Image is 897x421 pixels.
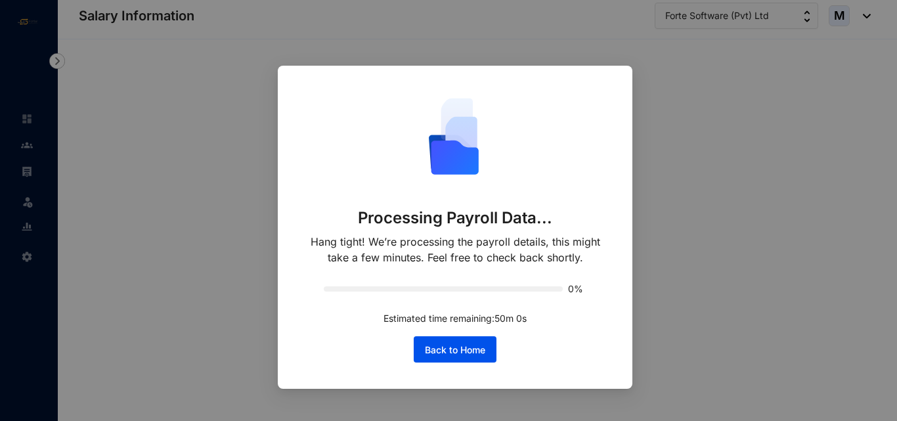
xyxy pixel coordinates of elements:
span: 0% [568,284,586,294]
p: Processing Payroll Data... [358,208,553,229]
button: Back to Home [414,336,496,363]
span: Back to Home [425,343,485,357]
p: Estimated time remaining: 50 m 0 s [383,311,527,326]
p: Hang tight! We’re processing the payroll details, this might take a few minutes. Feel free to che... [304,234,606,265]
